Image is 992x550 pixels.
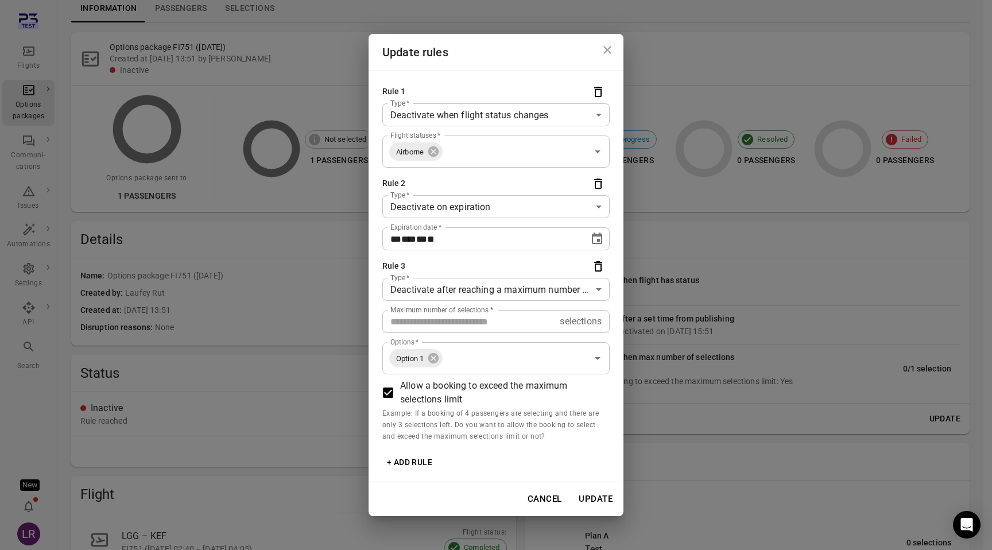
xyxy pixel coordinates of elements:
button: Choose date, selected date is Aug 29, 2025 [586,227,609,250]
button: Delete [587,172,610,195]
div: Rule 1 [382,86,406,98]
p: selections [560,315,602,328]
label: Type [390,190,410,200]
div: Rule 2 [382,177,406,190]
label: Expiration date [390,222,441,232]
p: Example: If a booking of 4 passengers are selecting and there are only 3 selections left. Do you ... [382,408,610,443]
div: Deactivate after reaching a maximum number of selections [382,278,610,301]
div: Rule 3 [382,260,406,273]
label: Type [390,273,410,282]
label: Options [390,337,419,347]
div: Deactivate on expiration [382,195,610,218]
button: + Add rule [382,452,437,473]
div: Airborne [389,142,443,161]
span: Hours [416,235,427,243]
div: Deactivate when flight status changes [382,103,610,126]
button: Cancel [521,487,568,511]
button: Delete [587,255,610,278]
span: Day [390,235,401,243]
div: Open Intercom Messenger [953,511,981,539]
span: Allow a booking to exceed the maximum selections limit [400,379,600,406]
button: Close dialog [596,38,619,61]
span: Option 1 [389,353,431,365]
label: Maximum number of selections [390,305,493,315]
label: Flight statuses [390,130,440,140]
button: Open [590,144,606,160]
span: Minutes [427,235,435,243]
span: Airborne [389,146,431,158]
button: Delete [587,80,610,103]
span: Month [401,235,416,243]
button: Update [572,487,619,511]
h2: Update rules [369,34,623,71]
button: Open [590,350,606,366]
label: Type [390,98,410,108]
div: Option 1 [389,349,443,367]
